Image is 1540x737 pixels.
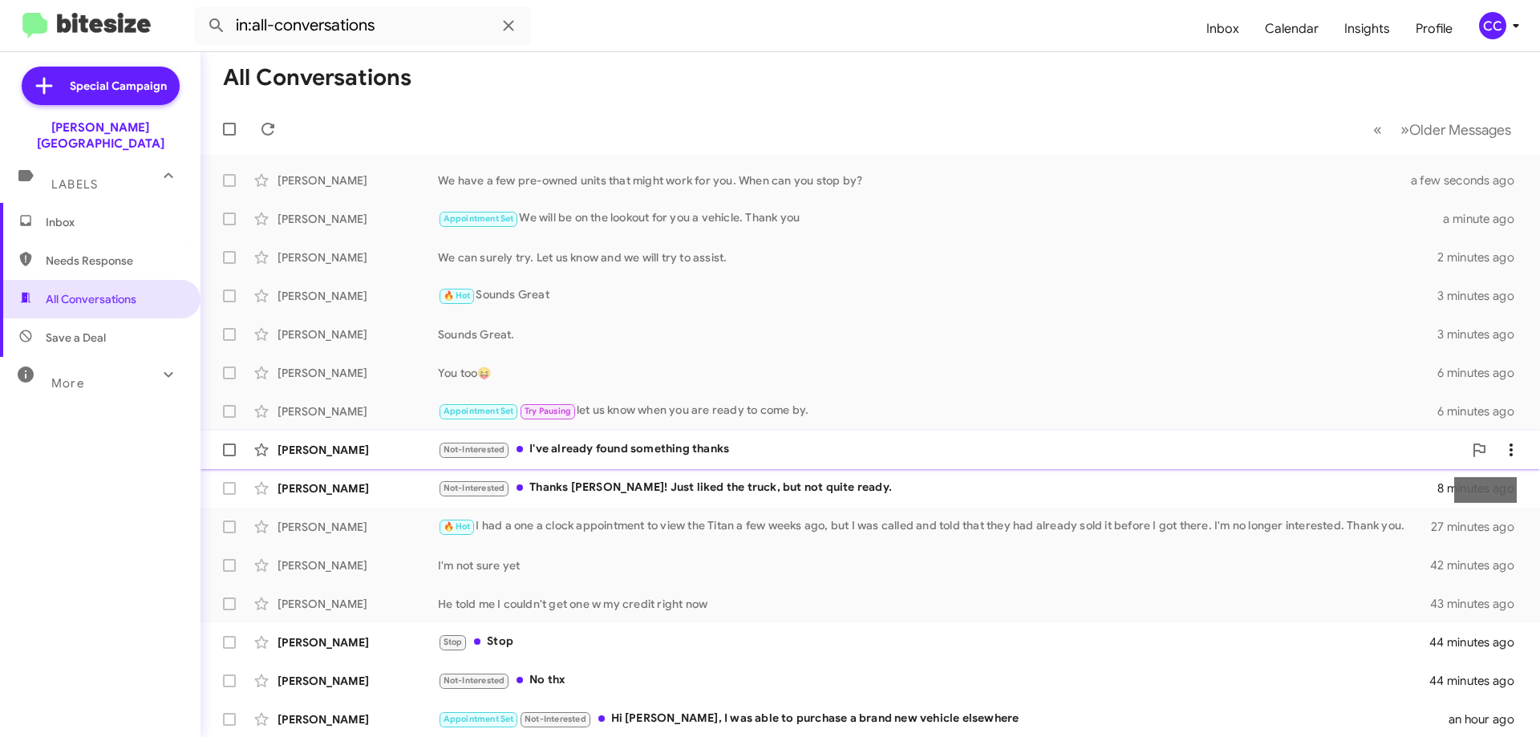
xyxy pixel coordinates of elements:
div: a few seconds ago [1431,172,1527,188]
div: [PERSON_NAME] [278,365,438,381]
div: [PERSON_NAME] [278,326,438,342]
div: [PERSON_NAME] [278,596,438,612]
span: Appointment Set [444,406,514,416]
span: Appointment Set [444,714,514,724]
div: [PERSON_NAME] [278,519,438,535]
a: Inbox [1193,6,1252,52]
div: [PERSON_NAME] [278,172,438,188]
div: 2 minutes ago [1437,249,1527,265]
span: Needs Response [46,253,182,269]
div: [PERSON_NAME] [278,711,438,727]
span: Not-Interested [525,714,586,724]
a: Calendar [1252,6,1331,52]
div: 44 minutes ago [1431,634,1527,650]
div: More options [1454,477,1517,503]
span: « [1373,119,1382,140]
nav: Page navigation example [1364,113,1521,146]
span: 🔥 Hot [444,521,471,532]
button: Next [1391,113,1521,146]
span: » [1400,119,1409,140]
a: Special Campaign [22,67,180,105]
div: 6 minutes ago [1437,365,1527,381]
span: 🔥 Hot [444,290,471,301]
div: 3 minutes ago [1437,326,1527,342]
span: More [51,376,84,391]
div: CC [1479,12,1506,39]
span: Not-Interested [444,675,505,686]
div: let us know when you are ready to come by. [438,402,1437,420]
div: I've already found something thanks [438,440,1463,459]
input: Search [194,6,531,45]
div: I had a one a clock appointment to view the Titan a few weeks ago, but I was called and told that... [438,517,1431,536]
div: [PERSON_NAME] [278,403,438,419]
div: 6 minutes ago [1437,403,1527,419]
div: [PERSON_NAME] [278,249,438,265]
div: [PERSON_NAME] [278,634,438,650]
div: [PERSON_NAME] [278,288,438,304]
div: No thx [438,671,1431,690]
span: Not-Interested [444,483,505,493]
div: Stop [438,633,1431,651]
div: 43 minutes ago [1431,596,1527,612]
div: an hour ago [1449,711,1527,727]
div: [PERSON_NAME] [278,673,438,689]
div: 27 minutes ago [1431,519,1527,535]
span: Not-Interested [444,444,505,455]
button: CC [1465,12,1522,39]
div: [PERSON_NAME] [278,442,438,458]
span: Try Pausing [525,406,571,416]
a: Insights [1331,6,1403,52]
span: All Conversations [46,291,136,307]
div: Hi [PERSON_NAME], I was able to purchase a brand new vehicle elsewhere [438,710,1449,728]
div: Sounds Great [438,286,1437,305]
span: Special Campaign [70,78,167,94]
div: [PERSON_NAME] [278,557,438,573]
span: Older Messages [1409,121,1511,139]
div: 3 minutes ago [1437,288,1527,304]
div: We have a few pre-owned units that might work for you. When can you stop by? [438,172,1431,188]
span: Appointment Set [444,213,514,224]
span: Save a Deal [46,330,106,346]
span: Inbox [46,214,182,230]
div: We can surely try. Let us know and we will try to assist. [438,249,1437,265]
div: Sounds Great. [438,326,1437,342]
span: Labels [51,177,98,192]
h1: All Conversations [223,65,411,91]
div: I'm not sure yet [438,557,1431,573]
div: We will be on the lookout for you a vehicle. Thank you [438,209,1443,228]
div: a minute ago [1443,211,1527,227]
a: Profile [1403,6,1465,52]
div: You too😝 [438,365,1437,381]
button: Previous [1364,113,1392,146]
div: He told me I couldn't get one w my credit right now [438,596,1431,612]
div: [PERSON_NAME] [278,480,438,496]
span: Stop [444,637,463,647]
div: 44 minutes ago [1431,673,1527,689]
div: [PERSON_NAME] [278,211,438,227]
div: 8 minutes ago [1437,480,1527,496]
div: 42 minutes ago [1431,557,1527,573]
div: Thanks [PERSON_NAME]! Just liked the truck, but not quite ready. [438,479,1437,497]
